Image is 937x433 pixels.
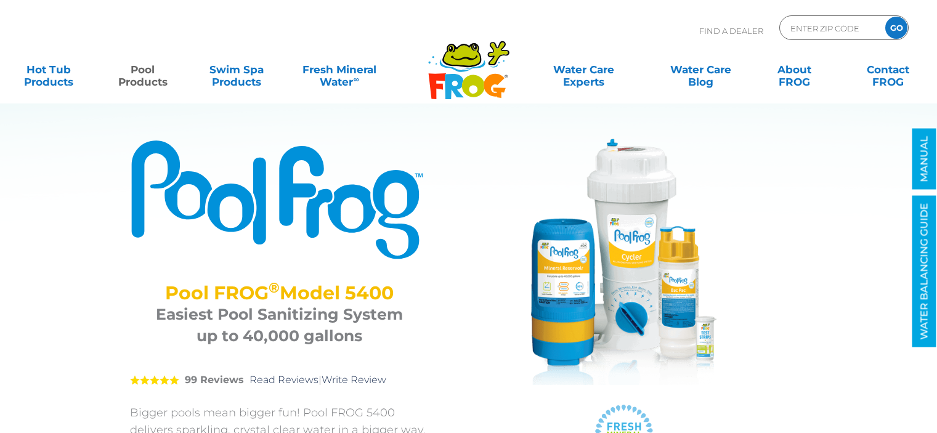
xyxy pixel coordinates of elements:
strong: 99 Reviews [185,374,244,386]
a: Hot TubProducts [12,57,85,82]
p: Find A Dealer [699,15,763,46]
span: 5 [130,375,179,385]
a: PoolProducts [106,57,179,82]
a: ContactFROG [852,57,925,82]
sup: ∞ [353,75,359,84]
a: Fresh MineralWater∞ [294,57,385,82]
a: Water CareBlog [664,57,737,82]
h3: Easiest Pool Sanitizing System up to 40,000 gallons [145,304,413,347]
img: Product Logo [130,139,429,261]
div: | [130,356,429,404]
a: AboutFROG [758,57,830,82]
a: Read Reviews [249,374,318,386]
a: Write Review [322,374,386,386]
a: Water CareExperts [524,57,643,82]
sup: ® [269,279,280,296]
a: WATER BALANCING GUIDE [912,196,936,347]
a: MANUAL [912,129,936,190]
input: GO [885,17,907,39]
a: Swim SpaProducts [200,57,273,82]
img: Frog Products Logo [421,25,516,100]
h2: Pool FROG Model 5400 [145,282,413,304]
